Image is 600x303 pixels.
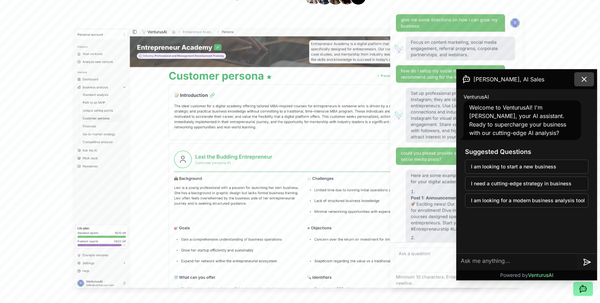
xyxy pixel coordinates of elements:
[465,147,588,157] h3: Suggested Questions
[473,75,544,84] span: [PERSON_NAME], AI Sales
[500,272,553,279] p: Powered by
[469,104,566,136] span: Welcome to VenturusAI! I'm [PERSON_NAME], your AI assistant. Ready to supercharge your business w...
[528,272,553,278] span: VenturusAI
[465,160,588,174] button: I am looking to start a new business
[465,177,588,191] button: I need a cutting-edge strategy in business
[464,93,489,100] span: VenturusAI
[465,193,588,208] button: I am looking for a modern business analysis tool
